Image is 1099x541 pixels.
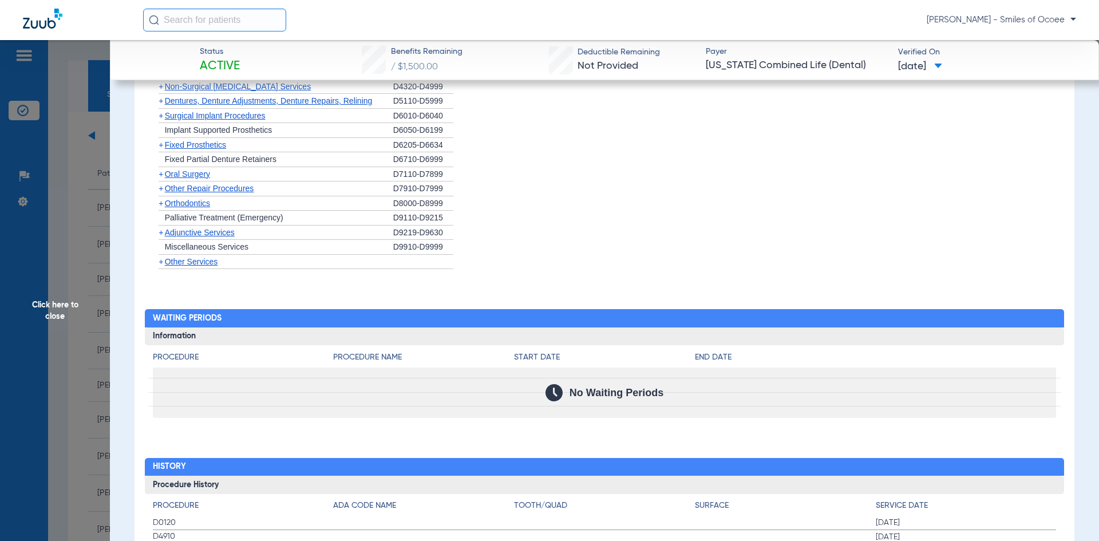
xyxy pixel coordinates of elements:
[333,500,514,516] app-breakdown-title: ADA Code Name
[153,500,334,516] app-breakdown-title: Procedure
[514,352,695,364] h4: Start Date
[200,46,240,58] span: Status
[159,140,163,149] span: +
[145,476,1065,494] h3: Procedure History
[393,138,453,153] div: D6205-D6634
[695,352,1056,364] h4: End Date
[876,517,1057,528] span: [DATE]
[165,242,248,251] span: Miscellaneous Services
[153,517,334,529] span: D0120
[165,257,218,266] span: Other Services
[1042,486,1099,541] iframe: Chat Widget
[898,60,942,74] span: [DATE]
[695,352,1056,368] app-breakdown-title: End Date
[695,500,876,516] app-breakdown-title: Surface
[23,9,62,29] img: Zuub Logo
[143,9,286,31] input: Search for patients
[391,46,462,58] span: Benefits Remaining
[159,184,163,193] span: +
[149,15,159,25] img: Search Icon
[165,199,210,208] span: Orthodontics
[159,257,163,266] span: +
[165,140,226,149] span: Fixed Prosthetics
[159,199,163,208] span: +
[153,352,334,368] app-breakdown-title: Procedure
[514,500,695,516] app-breakdown-title: Tooth/Quad
[159,228,163,237] span: +
[391,62,438,72] span: / $1,500.00
[393,94,453,109] div: D5110-D5999
[159,96,163,105] span: +
[165,96,373,105] span: Dentures, Denture Adjustments, Denture Repairs, Relining
[393,181,453,196] div: D7910-D7999
[165,228,235,237] span: Adjunctive Services
[695,500,876,512] h4: Surface
[570,387,663,398] span: No Waiting Periods
[165,169,210,179] span: Oral Surgery
[153,352,334,364] h4: Procedure
[145,458,1065,476] h2: History
[898,46,1081,58] span: Verified On
[393,167,453,182] div: D7110-D7899
[393,152,453,167] div: D6710-D6999
[145,309,1065,327] h2: Waiting Periods
[393,211,453,226] div: D9110-D9215
[165,184,254,193] span: Other Repair Procedures
[200,58,240,74] span: Active
[514,352,695,368] app-breakdown-title: Start Date
[333,352,514,364] h4: Procedure Name
[153,500,334,512] h4: Procedure
[578,46,660,58] span: Deductible Remaining
[578,61,638,71] span: Not Provided
[706,58,888,73] span: [US_STATE] Combined Life (Dental)
[159,169,163,179] span: +
[876,500,1057,512] h4: Service Date
[159,111,163,120] span: +
[145,327,1065,346] h3: Information
[706,46,888,58] span: Payer
[927,14,1076,26] span: [PERSON_NAME] - Smiles of Ocoee
[545,384,563,401] img: Calendar
[165,213,283,222] span: Palliative Treatment (Emergency)
[393,240,453,255] div: D9910-D9999
[393,196,453,211] div: D8000-D8999
[333,352,514,368] app-breakdown-title: Procedure Name
[393,80,453,94] div: D4320-D4999
[393,226,453,240] div: D9219-D9630
[165,125,272,135] span: Implant Supported Prosthetics
[165,82,311,91] span: Non-Surgical [MEDICAL_DATA] Services
[165,111,266,120] span: Surgical Implant Procedures
[514,500,695,512] h4: Tooth/Quad
[393,109,453,124] div: D6010-D6040
[393,123,453,138] div: D6050-D6199
[876,500,1057,516] app-breakdown-title: Service Date
[165,155,276,164] span: Fixed Partial Denture Retainers
[159,82,163,91] span: +
[333,500,514,512] h4: ADA Code Name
